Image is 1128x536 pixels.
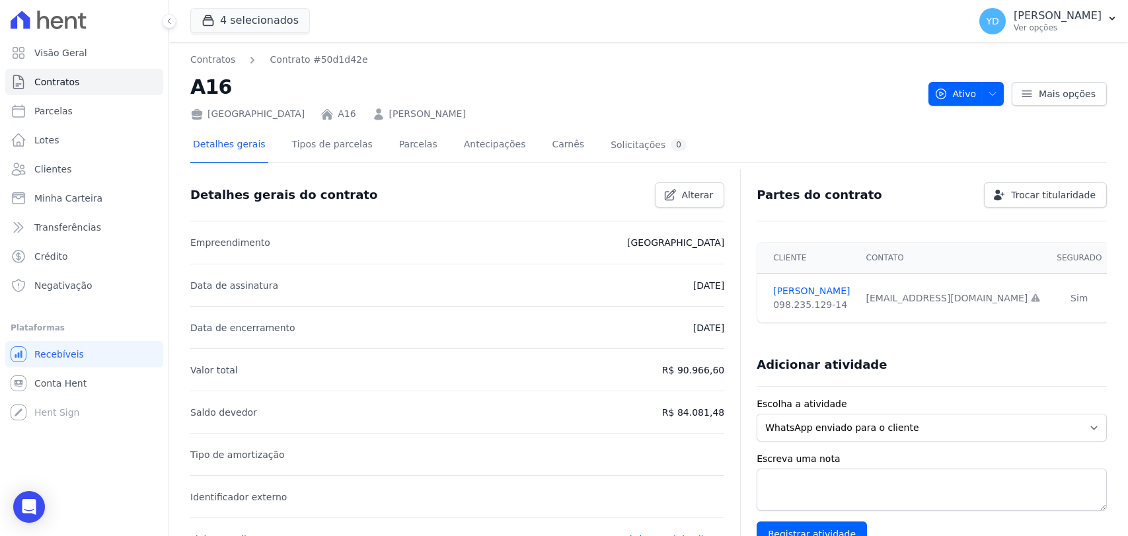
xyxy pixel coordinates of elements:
[190,53,918,67] nav: Breadcrumb
[190,187,377,203] h3: Detalhes gerais do contrato
[190,53,368,67] nav: Breadcrumb
[773,298,850,312] div: 098.235.129-14
[34,377,87,390] span: Conta Hent
[858,243,1049,274] th: Contato
[682,188,714,202] span: Alterar
[396,128,440,163] a: Parcelas
[190,53,235,67] a: Contratos
[627,235,724,250] p: [GEOGRAPHIC_DATA]
[5,370,163,397] a: Conta Hent
[928,82,1004,106] button: Ativo
[5,98,163,124] a: Parcelas
[1011,188,1096,202] span: Trocar titularidade
[34,348,84,361] span: Recebíveis
[693,320,724,336] p: [DATE]
[1012,82,1107,106] a: Mais opções
[757,187,882,203] h3: Partes do contrato
[34,104,73,118] span: Parcelas
[34,221,101,234] span: Transferências
[608,128,689,163] a: Solicitações0
[190,278,278,293] p: Data de assinatura
[5,185,163,211] a: Minha Carteira
[34,250,68,263] span: Crédito
[1014,9,1102,22] p: [PERSON_NAME]
[1049,243,1109,274] th: Segurado
[34,163,71,176] span: Clientes
[611,139,687,151] div: Solicitações
[1039,87,1096,100] span: Mais opções
[190,447,285,463] p: Tipo de amortização
[190,8,310,33] button: 4 selecionados
[5,156,163,182] a: Clientes
[34,192,102,205] span: Minha Carteira
[190,320,295,336] p: Data de encerramento
[866,291,1041,305] div: [EMAIL_ADDRESS][DOMAIN_NAME]
[757,357,887,373] h3: Adicionar atividade
[1049,274,1109,323] td: Sim
[5,69,163,95] a: Contratos
[190,72,918,102] h2: A16
[5,214,163,241] a: Transferências
[986,17,998,26] span: YD
[757,243,858,274] th: Cliente
[5,272,163,299] a: Negativação
[11,320,158,336] div: Plataformas
[338,107,356,121] a: A16
[190,489,287,505] p: Identificador externo
[289,128,375,163] a: Tipos de parcelas
[5,341,163,367] a: Recebíveis
[671,139,687,151] div: 0
[34,279,93,292] span: Negativação
[662,362,724,378] p: R$ 90.966,60
[13,491,45,523] div: Open Intercom Messenger
[969,3,1128,40] button: YD [PERSON_NAME] Ver opções
[389,107,466,121] a: [PERSON_NAME]
[270,53,367,67] a: Contrato #50d1d42e
[773,284,850,298] a: [PERSON_NAME]
[757,452,1107,466] label: Escreva uma nota
[1014,22,1102,33] p: Ver opções
[984,182,1107,208] a: Trocar titularidade
[34,134,59,147] span: Lotes
[190,128,268,163] a: Detalhes gerais
[190,235,270,250] p: Empreendimento
[549,128,587,163] a: Carnês
[5,40,163,66] a: Visão Geral
[5,127,163,153] a: Lotes
[34,46,87,59] span: Visão Geral
[34,75,79,89] span: Contratos
[5,243,163,270] a: Crédito
[655,182,725,208] a: Alterar
[190,107,305,121] div: [GEOGRAPHIC_DATA]
[461,128,529,163] a: Antecipações
[662,404,724,420] p: R$ 84.081,48
[190,362,238,378] p: Valor total
[190,404,257,420] p: Saldo devedor
[693,278,724,293] p: [DATE]
[934,82,977,106] span: Ativo
[757,397,1107,411] label: Escolha a atividade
